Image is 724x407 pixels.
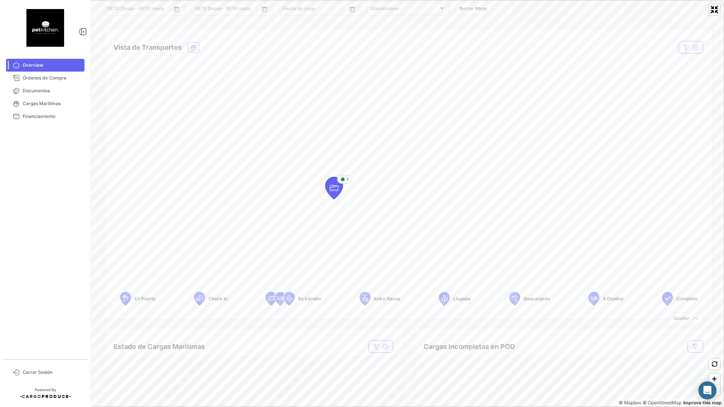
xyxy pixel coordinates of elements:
span: Cerrar Sesión [23,369,81,376]
div: Abrir Intercom Messenger [698,381,716,399]
span: Órdenes de Compra [23,75,81,81]
button: Exit fullscreen [709,4,720,15]
span: 1 [347,176,349,183]
a: Mapbox [619,400,641,405]
a: Financiamiento [6,110,84,123]
span: Cargas Marítimas [23,100,81,107]
a: Órdenes de Compra [6,72,84,84]
a: Map feedback [683,400,722,405]
button: Zoom in [709,373,720,384]
div: Map marker [325,177,343,199]
a: Cargas Marítimas [6,97,84,110]
span: Overview [23,62,81,69]
a: Overview [6,59,84,72]
img: 54c7ca15-ec7a-4ae1-9078-87519ee09adb.png [26,9,64,47]
span: Financiamiento [23,113,81,120]
a: OpenStreetMap [643,400,681,405]
span: Documentos [23,87,81,94]
a: Documentos [6,84,84,97]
